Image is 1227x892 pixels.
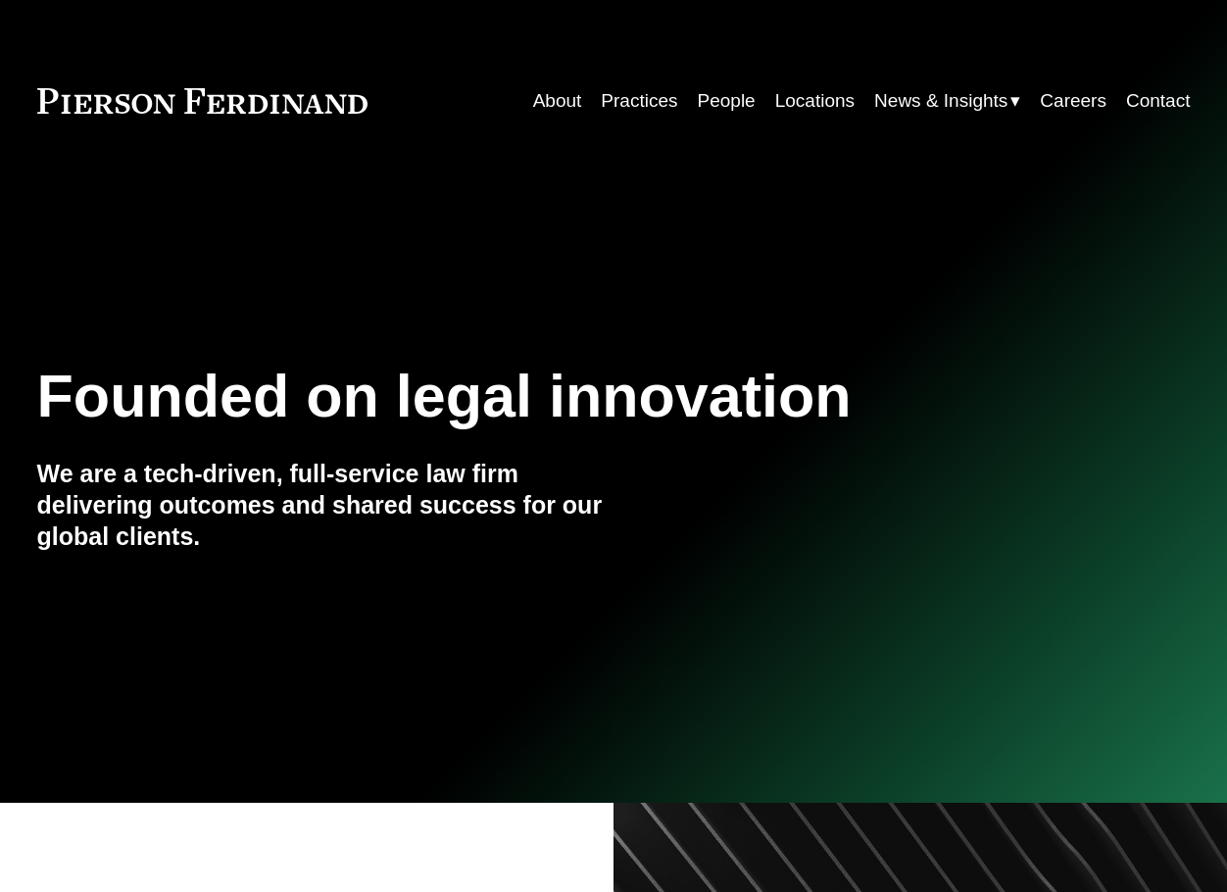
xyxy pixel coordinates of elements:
[37,459,613,552] h4: We are a tech-driven, full-service law firm delivering outcomes and shared success for our global...
[1126,82,1190,120] a: Contact
[601,82,677,120] a: Practices
[533,82,582,120] a: About
[775,82,855,120] a: Locations
[37,363,999,431] h1: Founded on legal innovation
[1040,82,1106,120] a: Careers
[698,82,756,120] a: People
[874,84,1007,118] span: News & Insights
[874,82,1020,120] a: folder dropdown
